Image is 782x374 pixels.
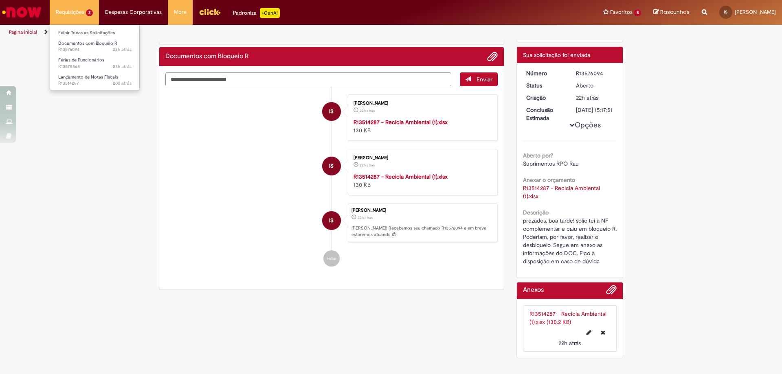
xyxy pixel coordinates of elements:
[520,94,570,102] dt: Criação
[113,63,132,70] span: 23h atrás
[606,284,617,299] button: Adicionar anexos
[576,81,614,90] div: Aberto
[50,24,140,90] ul: Requisições
[113,46,132,52] span: 22h atrás
[58,57,104,63] span: Férias de Funcionários
[6,25,515,40] ul: Trilhas de página
[582,326,596,339] button: Editar nome de arquivo R13514287 - Recicla Ambiental (1).xlsx
[113,63,132,70] time: 29/09/2025 10:07:53
[358,215,373,220] span: 22h atrás
[610,8,633,16] span: Favoritos
[558,339,581,347] span: 22h atrás
[354,155,489,160] div: [PERSON_NAME]
[322,102,341,121] div: Isabela Rubim Costa Soares
[86,9,93,16] span: 3
[523,217,618,265] span: prezados, boa tarde! solicitei a NF complementar e caiu em bloqueio R. Poderiam, por favor, reali...
[329,156,334,176] span: IS
[520,69,570,77] dt: Número
[165,203,498,243] li: Isabela Rubim Costa Soares
[523,152,553,159] b: Aberto por?
[174,8,187,16] span: More
[351,225,493,238] p: [PERSON_NAME]! Recebemos seu chamado R13576094 e em breve estaremos atuando.
[113,80,132,86] time: 10/09/2025 11:31:56
[477,76,492,83] span: Enviar
[354,118,489,134] div: 130 KB
[199,6,221,18] img: click_logo_yellow_360x200.png
[523,287,544,294] h2: Anexos
[523,176,575,184] b: Anexar o orçamento
[50,73,140,88] a: Aberto R13514287 : Lançamento de Notas Fiscais
[105,8,162,16] span: Despesas Corporativas
[1,4,43,20] img: ServiceNow
[354,173,489,189] div: 130 KB
[113,80,132,86] span: 20d atrás
[660,8,690,16] span: Rascunhos
[329,102,334,121] span: IS
[354,173,448,180] a: R13514287 - Recicla Ambiental (1).xlsx
[520,106,570,122] dt: Conclusão Estimada
[487,51,498,62] button: Adicionar anexos
[523,184,602,200] a: Download de R13514287 - Recicla Ambiental (1).xlsx
[523,160,579,167] span: Suprimentos RPO Rau
[520,81,570,90] dt: Status
[576,69,614,77] div: R13576094
[576,94,598,101] span: 22h atrás
[50,28,140,37] a: Exibir Todas as Solicitações
[58,63,132,70] span: R13575565
[58,46,132,53] span: R13576094
[576,106,614,114] div: [DATE] 15:17:51
[358,215,373,220] time: 29/09/2025 11:17:47
[634,9,641,16] span: 8
[360,163,375,168] time: 29/09/2025 11:17:26
[360,108,375,113] span: 22h atrás
[724,9,727,15] span: IS
[58,40,117,46] span: Documentos com Bloqueio R
[329,211,334,230] span: IS
[596,326,610,339] button: Excluir R13514287 - Recicla Ambiental (1).xlsx
[233,8,280,18] div: Padroniza
[354,118,448,126] a: R13514287 - Recicla Ambiental (1).xlsx
[354,101,489,106] div: [PERSON_NAME]
[351,208,493,213] div: [PERSON_NAME]
[460,72,498,86] button: Enviar
[56,8,84,16] span: Requisições
[653,9,690,16] a: Rascunhos
[165,86,498,275] ul: Histórico de tíquete
[576,94,598,101] time: 29/09/2025 11:17:47
[58,80,132,87] span: R13514287
[322,211,341,230] div: Isabela Rubim Costa Soares
[165,53,249,60] h2: Documentos com Bloqueio R Histórico de tíquete
[735,9,776,15] span: [PERSON_NAME]
[113,46,132,52] time: 29/09/2025 11:17:48
[558,339,581,347] time: 29/09/2025 11:17:45
[523,51,590,59] span: Sua solicitação foi enviada
[576,94,614,102] div: 29/09/2025 11:17:47
[529,310,606,326] a: R13514287 - Recicla Ambiental (1).xlsx (130.2 KB)
[9,29,37,35] a: Página inicial
[322,157,341,175] div: Isabela Rubim Costa Soares
[50,56,140,71] a: Aberto R13575565 : Férias de Funcionários
[50,39,140,54] a: Aberto R13576094 : Documentos com Bloqueio R
[58,74,118,80] span: Lançamento de Notas Fiscais
[165,72,451,86] textarea: Digite sua mensagem aqui...
[360,163,375,168] span: 22h atrás
[523,209,549,216] b: Descrição
[260,8,280,18] p: +GenAi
